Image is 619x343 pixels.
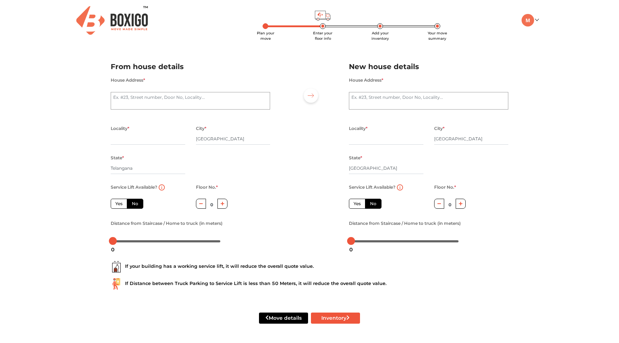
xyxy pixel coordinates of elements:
[349,153,362,163] label: State
[111,278,122,290] img: ...
[111,183,157,192] label: Service Lift Available?
[196,183,218,192] label: Floor No.
[76,6,148,34] img: Boxigo
[434,183,456,192] label: Floor No.
[349,219,461,228] label: Distance from Staircase / Home to truck (in meters)
[371,31,389,41] span: Add your inventory
[111,61,270,73] h2: From house details
[127,199,143,209] label: No
[365,199,382,209] label: No
[111,76,145,85] label: House Address
[349,183,395,192] label: Service Lift Available?
[313,31,332,41] span: Enter your floor info
[111,261,508,272] div: If your building has a working service lift, it will reduce the overall quote value.
[349,199,365,209] label: Yes
[111,219,222,228] label: Distance from Staircase / Home to truck (in meters)
[349,61,508,73] h2: New house details
[196,124,206,133] label: City
[428,31,447,41] span: Your move summary
[311,313,360,324] button: Inventory
[111,278,508,290] div: If Distance between Truck Parking to Service Lift is less than 50 Meters, it will reduce the over...
[111,153,124,163] label: State
[434,124,445,133] label: City
[111,261,122,272] img: ...
[108,243,117,256] div: 0
[259,313,308,324] button: Move details
[111,124,129,133] label: Locality
[349,124,368,133] label: Locality
[349,76,383,85] label: House Address
[111,199,127,209] label: Yes
[257,31,274,41] span: Plan your move
[346,243,356,256] div: 0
